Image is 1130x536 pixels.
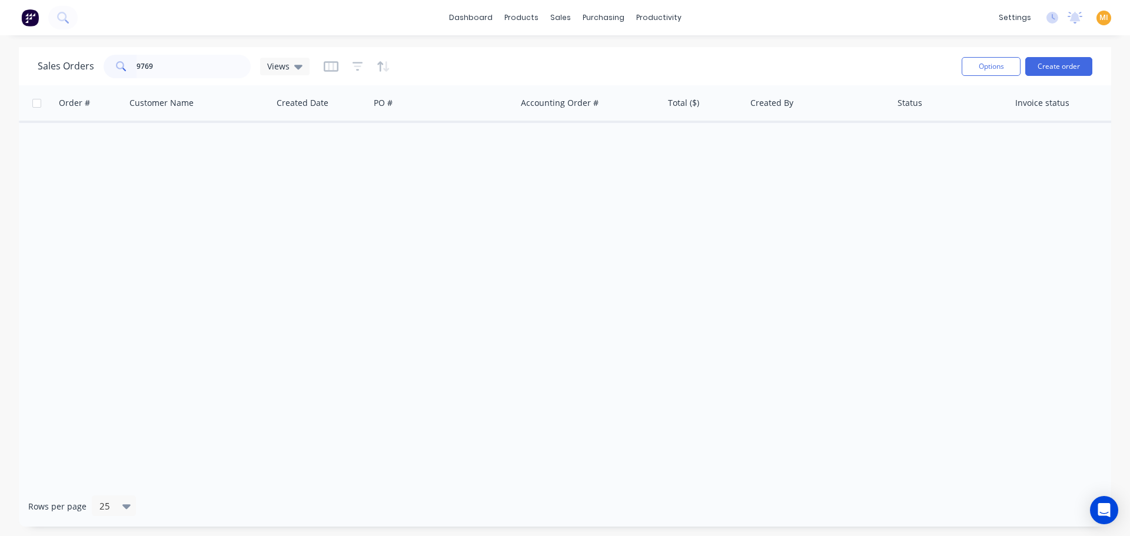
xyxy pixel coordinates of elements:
div: Created By [750,97,793,109]
div: settings [993,9,1037,26]
div: Order # [59,97,90,109]
span: Rows per page [28,501,87,512]
div: Open Intercom Messenger [1090,496,1118,524]
h1: Sales Orders [38,61,94,72]
div: products [498,9,544,26]
div: Created Date [277,97,328,109]
div: Status [898,97,922,109]
div: productivity [630,9,687,26]
button: Create order [1025,57,1092,76]
span: MI [1099,12,1108,23]
input: Search... [137,55,251,78]
div: Invoice status [1015,97,1069,109]
div: Accounting Order # [521,97,599,109]
div: Customer Name [129,97,194,109]
div: sales [544,9,577,26]
div: purchasing [577,9,630,26]
a: dashboard [443,9,498,26]
div: PO # [374,97,393,109]
img: Factory [21,9,39,26]
button: Options [962,57,1021,76]
span: Views [267,60,290,72]
div: Total ($) [668,97,699,109]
